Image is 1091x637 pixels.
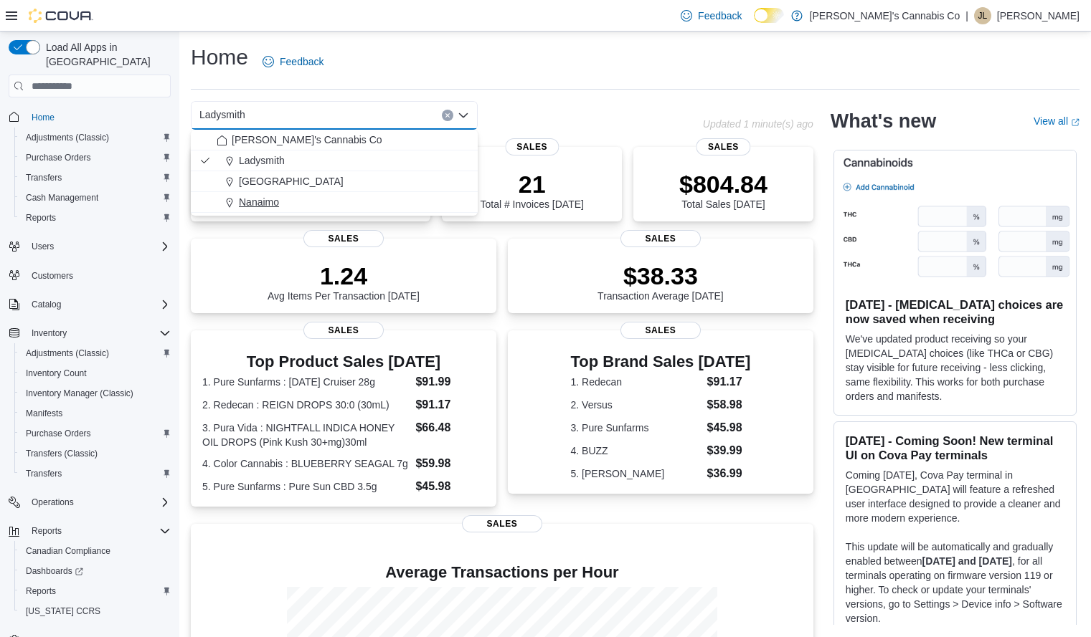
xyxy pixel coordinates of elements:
[26,494,80,511] button: Operations
[571,444,702,458] dt: 4. BUZZ
[191,171,478,192] button: [GEOGRAPHIC_DATA]
[620,230,701,247] span: Sales
[458,110,469,121] button: Close list of options
[26,605,100,617] span: [US_STATE] CCRS
[26,585,56,597] span: Reports
[571,353,751,370] h3: Top Brand Sales [DATE]
[26,296,67,313] button: Catalog
[26,368,87,379] span: Inventory Count
[922,555,1012,567] strong: [DATE] and [DATE]
[846,332,1064,403] p: We've updated product receiving so your [MEDICAL_DATA] choices (like THCa or CBG) stay visible fo...
[707,465,751,482] dd: $36.99
[442,110,453,121] button: Clear input
[26,565,83,577] span: Dashboards
[846,540,1064,626] p: This update will be automatically and gradually enabled between , for all terminals operating on ...
[199,106,245,123] span: Ladysmith
[20,189,104,206] a: Cash Management
[1071,118,1080,127] svg: External link
[26,448,98,459] span: Transfers (Classic)
[239,153,285,168] span: Ladysmith
[20,385,171,402] span: Inventory Manager (Classic)
[14,444,176,464] button: Transfers (Classic)
[32,241,54,252] span: Users
[20,583,62,600] a: Reports
[415,373,484,391] dd: $91.99
[26,267,171,284] span: Customers
[480,170,583,210] div: Total # Invoices [DATE]
[415,419,484,436] dd: $66.48
[810,7,960,24] p: [PERSON_NAME]'s Cannabis Co
[20,385,139,402] a: Inventory Manager (Classic)
[26,152,91,163] span: Purchase Orders
[191,150,478,171] button: Ladysmith
[32,497,74,508] span: Operations
[3,323,176,343] button: Inventory
[191,192,478,213] button: Nanaimo
[26,132,109,143] span: Adjustments (Classic)
[20,149,97,166] a: Purchase Orders
[26,267,79,284] a: Customers
[20,405,171,422] span: Manifests
[20,542,116,560] a: Canadian Compliance
[26,238,60,255] button: Users
[20,405,68,422] a: Manifests
[462,515,542,532] span: Sales
[191,43,248,72] h1: Home
[707,396,751,413] dd: $58.98
[20,542,171,560] span: Canadian Compliance
[20,149,171,166] span: Purchase Orders
[703,118,813,130] p: Updated 1 minute(s) ago
[32,270,73,282] span: Customers
[415,455,484,472] dd: $59.98
[707,373,751,391] dd: $91.17
[3,265,176,286] button: Customers
[14,403,176,423] button: Manifests
[3,521,176,541] button: Reports
[14,541,176,561] button: Canadian Compliance
[620,322,701,339] span: Sales
[202,421,410,449] dt: 3. Pura Vida : NIGHTFALL INDICA HONEY OIL DROPS (Pink Kush 30+mg)30ml
[846,434,1064,462] h3: [DATE] - Coming Soon! New terminal UI on Cova Pay terminals
[3,294,176,315] button: Catalog
[846,468,1064,525] p: Coming [DATE], Cova Pay terminal in [GEOGRAPHIC_DATA] will feature a refreshed user interface des...
[20,345,171,362] span: Adjustments (Classic)
[26,325,72,342] button: Inventory
[20,129,115,146] a: Adjustments (Classic)
[20,465,171,482] span: Transfers
[598,262,724,290] p: $38.33
[3,236,176,257] button: Users
[14,464,176,484] button: Transfers
[14,561,176,581] a: Dashboards
[20,445,103,462] a: Transfers (Classic)
[40,40,171,69] span: Load All Apps in [GEOGRAPHIC_DATA]
[571,398,702,412] dt: 2. Versus
[20,365,93,382] a: Inventory Count
[14,343,176,363] button: Adjustments (Classic)
[14,188,176,208] button: Cash Management
[26,212,56,224] span: Reports
[268,262,420,290] p: 1.24
[26,388,133,399] span: Inventory Manager (Classic)
[26,296,171,313] span: Catalog
[202,353,485,370] h3: Top Product Sales [DATE]
[707,419,751,436] dd: $45.98
[26,348,109,359] span: Adjustments (Classic)
[20,425,171,442] span: Purchase Orders
[571,421,702,435] dt: 3. Pure Sunfarms
[831,110,936,133] h2: What's new
[20,129,171,146] span: Adjustments (Classic)
[1034,115,1080,127] a: View allExternal link
[191,130,478,150] button: [PERSON_NAME]'s Cannabis Co
[32,327,67,339] span: Inventory
[965,7,968,24] p: |
[239,195,279,209] span: Nanaimo
[32,299,61,310] span: Catalog
[20,603,106,620] a: [US_STATE] CCRS
[26,107,171,125] span: Home
[978,7,988,24] span: JL
[20,169,171,186] span: Transfers
[239,174,344,188] span: [GEOGRAPHIC_DATA]
[698,9,742,23] span: Feedback
[26,109,60,126] a: Home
